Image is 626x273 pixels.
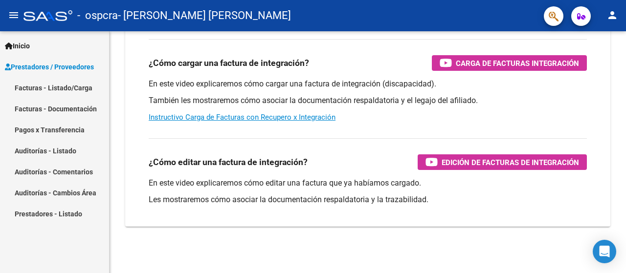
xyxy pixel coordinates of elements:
[118,5,291,26] span: - [PERSON_NAME] [PERSON_NAME]
[5,62,94,72] span: Prestadores / Proveedores
[456,57,579,69] span: Carga de Facturas Integración
[149,95,587,106] p: También les mostraremos cómo asociar la documentación respaldatoria y el legajo del afiliado.
[8,9,20,21] mat-icon: menu
[149,194,587,205] p: Les mostraremos cómo asociar la documentación respaldatoria y la trazabilidad.
[149,113,335,122] a: Instructivo Carga de Facturas con Recupero x Integración
[432,55,587,71] button: Carga de Facturas Integración
[606,9,618,21] mat-icon: person
[5,41,30,51] span: Inicio
[149,56,309,70] h3: ¿Cómo cargar una factura de integración?
[77,5,118,26] span: - ospcra
[418,154,587,170] button: Edición de Facturas de integración
[149,178,587,189] p: En este video explicaremos cómo editar una factura que ya habíamos cargado.
[149,155,308,169] h3: ¿Cómo editar una factura de integración?
[593,240,616,263] div: Open Intercom Messenger
[442,156,579,168] span: Edición de Facturas de integración
[149,79,587,89] p: En este video explicaremos cómo cargar una factura de integración (discapacidad).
